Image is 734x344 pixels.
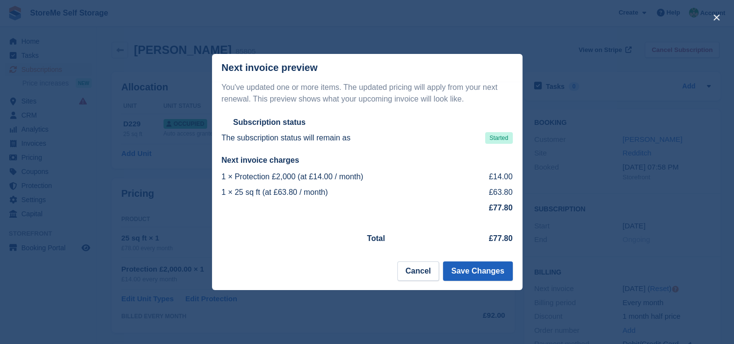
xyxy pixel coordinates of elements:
button: close [709,10,724,25]
span: Started [485,132,513,144]
strong: £77.80 [489,204,513,212]
td: 1 × Protection £2,000 (at £14.00 / month) [222,169,471,185]
td: 1 × 25 sq ft (at £63.80 / month) [222,185,471,200]
strong: £77.80 [489,234,513,242]
h2: Next invoice charges [222,155,513,165]
td: £14.00 [471,169,512,185]
h2: Subscription status [233,118,306,127]
p: The subscription status will remain as [222,132,351,144]
p: Next invoice preview [222,62,318,73]
td: £63.80 [471,185,512,200]
button: Cancel [397,261,439,281]
p: You've updated one or more items. The updated pricing will apply from your next renewal. This pre... [222,82,513,105]
strong: Total [367,234,385,242]
button: Save Changes [443,261,512,281]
